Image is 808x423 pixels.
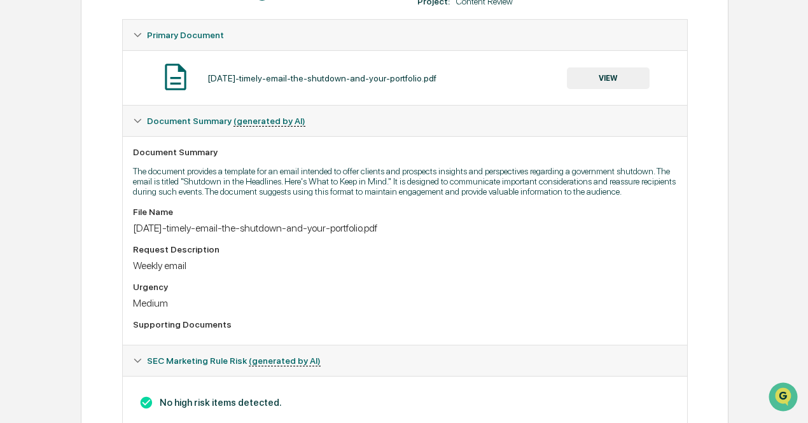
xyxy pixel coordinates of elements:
span: Data Lookup [25,184,80,197]
div: [DATE]-timely-email-the-shutdown-and-your-portfolio.pdf [133,222,677,234]
span: SEC Marketing Rule Risk [147,356,321,366]
a: 🗄️Attestations [87,155,163,177]
h3: No high risk items detected. [133,396,677,410]
a: 🖐️Preclearance [8,155,87,177]
div: Weekly email [133,260,677,272]
span: Document Summary [147,116,305,126]
div: Document Summary [133,147,677,157]
div: 🔎 [13,185,23,195]
p: How can we help? [13,26,232,46]
div: 🖐️ [13,161,23,171]
u: (generated by AI) [233,116,305,127]
div: 🗄️ [92,161,102,171]
div: Supporting Documents [133,319,677,329]
div: We're available if you need us! [43,109,161,120]
div: File Name [133,207,677,217]
button: VIEW [567,67,650,89]
div: Urgency [133,282,677,292]
span: Preclearance [25,160,82,172]
p: The document provides a template for an email intended to offer clients and prospects insights an... [133,166,677,197]
iframe: Open customer support [767,381,802,415]
img: 1746055101610-c473b297-6a78-478c-a979-82029cc54cd1 [13,97,36,120]
div: Primary Document [123,20,687,50]
a: Powered byPylon [90,214,154,225]
span: Attestations [105,160,158,172]
div: Primary Document [123,50,687,105]
div: Document Summary (generated by AI) [123,106,687,136]
div: [DATE]-timely-email-the-shutdown-and-your-portfolio.pdf [207,73,436,83]
button: Start new chat [216,101,232,116]
span: Primary Document [147,30,224,40]
div: Start new chat [43,97,209,109]
u: (generated by AI) [249,356,321,366]
div: Request Description [133,244,677,254]
img: Document Icon [160,61,192,93]
div: Document Summary (generated by AI) [123,136,687,345]
div: SEC Marketing Rule Risk (generated by AI) [123,345,687,376]
div: Medium [133,297,677,309]
span: Pylon [127,215,154,225]
a: 🔎Data Lookup [8,179,85,202]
